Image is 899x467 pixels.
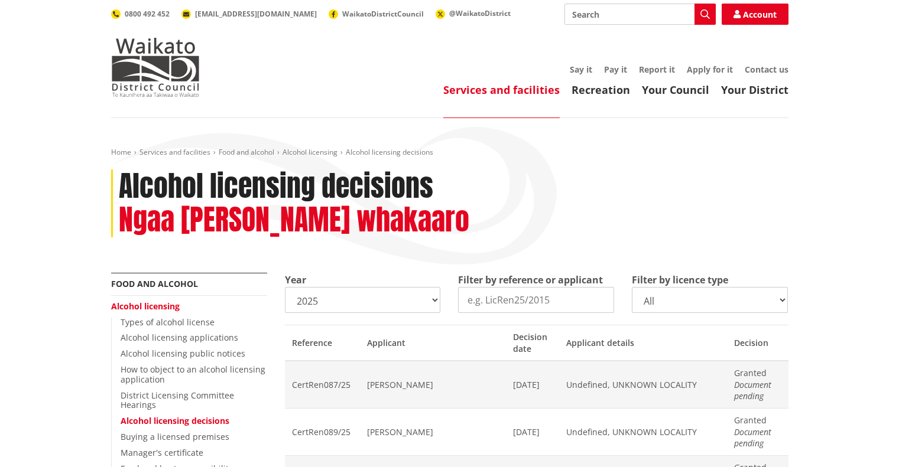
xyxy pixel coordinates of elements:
[721,83,788,97] a: Your District
[121,390,234,411] a: District Licensing Committee Hearings
[566,426,720,438] span: Undefined, UNKNOWN LOCALITY
[564,4,716,25] input: Search input
[121,364,265,385] a: How to object to an alcohol licensing application
[285,361,360,408] td: CertRen087/25
[285,325,360,361] th: Reference
[111,147,131,157] a: Home
[506,325,559,361] th: Decision date
[639,64,675,75] a: Report it
[734,367,781,379] span: Granted
[458,287,614,313] input: e.g. LicRen25/2015
[745,64,788,75] a: Contact us
[734,414,781,426] span: Granted
[506,408,559,455] td: [DATE]
[572,83,630,97] a: Recreation
[360,408,507,455] td: [PERSON_NAME]
[570,64,592,75] a: Say it
[121,316,215,328] a: Types of alcohol license
[559,325,727,361] th: Applicant details
[449,8,511,18] span: @WaikatoDistrict
[125,9,170,19] span: 0800 492 452
[111,9,170,19] a: 0800 492 452
[734,379,771,402] em: Document pending
[329,9,424,19] a: WaikatoDistrictCouncil
[195,9,317,19] span: [EMAIL_ADDRESS][DOMAIN_NAME]
[443,83,560,97] a: Services and facilities
[566,379,720,391] span: Undefined, UNKNOWN LOCALITY
[722,4,788,25] a: Account
[139,147,210,157] a: Services and facilities
[111,278,198,289] a: Food and alcohol
[219,147,274,157] a: Food and alcohol
[632,273,728,287] label: Filter by licence type
[181,9,317,19] a: [EMAIL_ADDRESS][DOMAIN_NAME]
[642,83,709,97] a: Your Council
[506,361,559,408] td: [DATE]
[119,169,433,204] h1: Alcohol licensing decisions
[360,325,507,361] th: Applicant
[734,426,771,449] em: Document pending
[121,332,238,343] a: Alcohol licensing applications
[121,348,245,359] a: Alcohol licensing public notices
[111,301,180,312] a: Alcohol licensing
[121,447,203,458] a: Manager's certificate
[436,8,511,18] a: @WaikatoDistrict
[458,273,603,287] label: Filter by reference or applicant
[604,64,627,75] a: Pay it
[727,325,788,361] th: Decision
[342,9,424,19] span: WaikatoDistrictCouncil
[111,38,200,97] img: Waikato District Council - Te Kaunihera aa Takiwaa o Waikato
[121,431,229,442] a: Buying a licensed premises
[285,408,360,455] td: CertRen089/25
[360,361,507,408] td: [PERSON_NAME]
[285,273,306,287] label: Year
[687,64,733,75] a: Apply for it
[119,203,469,237] h2: Ngaa [PERSON_NAME] whakaaro
[283,147,337,157] a: Alcohol licensing
[111,148,788,158] nav: breadcrumb
[346,147,433,157] span: Alcohol licensing decisions
[121,415,229,426] a: Alcohol licensing decisions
